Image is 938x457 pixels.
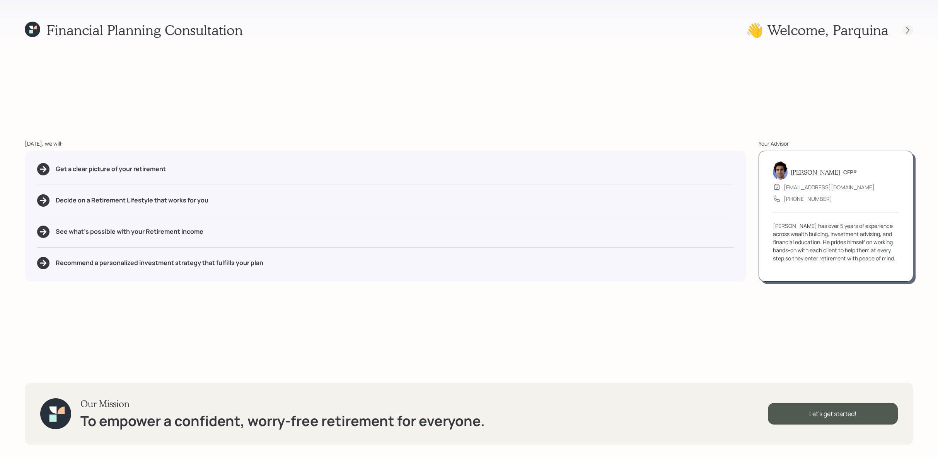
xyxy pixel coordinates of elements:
div: [PHONE_NUMBER] [784,195,832,203]
div: [PERSON_NAME] has over 5 years of experience across wealth building, investment advising, and fin... [773,222,899,262]
div: [EMAIL_ADDRESS][DOMAIN_NAME] [784,183,875,191]
h3: Our Mission [80,398,485,409]
h5: Recommend a personalized investment strategy that fulfills your plan [56,259,263,267]
div: [DATE], we will: [25,139,746,148]
h5: See what's possible with your Retirement Income [56,228,203,235]
div: Let's get started! [768,403,898,425]
h5: Get a clear picture of your retirement [56,165,166,173]
h1: 👋 Welcome , Parquina [746,22,889,38]
h1: To empower a confident, worry-free retirement for everyone. [80,413,485,429]
div: Your Advisor [759,139,913,148]
img: harrison-schaefer-headshot-2.png [773,161,788,180]
h5: [PERSON_NAME] [791,168,840,176]
h6: CFP® [843,169,857,176]
h1: Financial Planning Consultation [46,22,243,38]
h5: Decide on a Retirement Lifestyle that works for you [56,197,208,204]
